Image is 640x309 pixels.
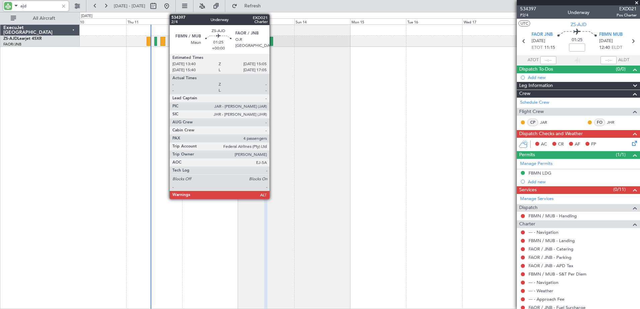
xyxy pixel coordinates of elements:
div: Wed 10 [70,18,126,24]
span: (1/1) [616,151,626,158]
a: --- - Weather [529,288,553,294]
span: Permits [519,151,535,159]
span: CR [558,141,564,148]
div: Underway [568,9,589,16]
span: AF [575,141,580,148]
div: Tue 16 [406,18,462,24]
a: JHR [607,119,622,125]
span: 12:40 [599,44,610,51]
span: ZS-AJD [3,37,17,41]
div: CP [527,119,538,126]
span: Refresh [239,4,267,8]
a: FAOR / JNB - APD Tax [529,263,573,269]
span: Services [519,186,537,194]
a: Manage Services [520,196,554,202]
span: ZS-AJD [571,21,586,28]
div: [DATE] [81,13,92,19]
a: --- - Navigation [529,229,558,235]
a: FAOR / JNB - Catering [529,246,573,252]
span: FBMN MUB [599,31,623,38]
a: --- - Navigation [529,280,558,285]
span: [DATE] [532,38,545,44]
span: 01:25 [572,37,582,43]
input: --:-- [540,56,556,64]
span: Charter [519,220,535,228]
span: P2/4 [520,12,536,18]
span: (0/11) [613,186,626,193]
button: Refresh [229,1,269,11]
span: Pos Charter [617,12,637,18]
a: FBMN / MUB - S&T Per Diem [529,271,586,277]
a: FAOR/JNB [3,42,21,47]
a: Schedule Crew [520,99,549,106]
span: Dispatch Checks and Weather [519,130,583,138]
a: FAOR / JNB - Parking [529,254,571,260]
a: Manage Permits [520,161,553,167]
span: AC [541,141,547,148]
span: 534397 [520,5,536,12]
span: Crew [519,90,531,98]
span: EXD021 [617,5,637,12]
a: ZS-AJDLearjet 45XR [3,37,42,41]
span: ETOT [532,44,543,51]
a: FBMN / MUB - Landing [529,238,575,243]
span: [DATE] [599,38,613,44]
a: FBMN / MUB - Handling [529,213,577,219]
span: FP [591,141,596,148]
input: A/C (Reg. or Type) [20,1,59,11]
span: 11:15 [544,44,555,51]
div: Wed 17 [462,18,518,24]
div: Thu 11 [126,18,182,24]
span: All Aircraft [17,16,71,21]
span: [DATE] - [DATE] [114,3,145,9]
span: Flight Crew [519,108,544,116]
div: Fri 12 [182,18,238,24]
span: (0/0) [616,66,626,73]
div: FO [594,119,605,126]
span: ALDT [618,57,629,64]
a: JAR [540,119,555,125]
div: Sun 14 [294,18,350,24]
a: --- - Approach Fee [529,296,564,302]
div: Mon 15 [350,18,406,24]
div: FBMN LDG [529,170,551,176]
div: Add new [528,179,637,185]
span: ATOT [528,57,539,64]
span: FAOR JNB [532,31,553,38]
div: Add new [528,75,637,80]
span: Dispatch To-Dos [519,66,553,73]
span: Leg Information [519,82,553,90]
div: Sat 13 [238,18,294,24]
span: Dispatch [519,204,538,212]
button: All Aircraft [7,13,73,24]
span: ELDT [612,44,622,51]
button: UTC [518,20,530,26]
